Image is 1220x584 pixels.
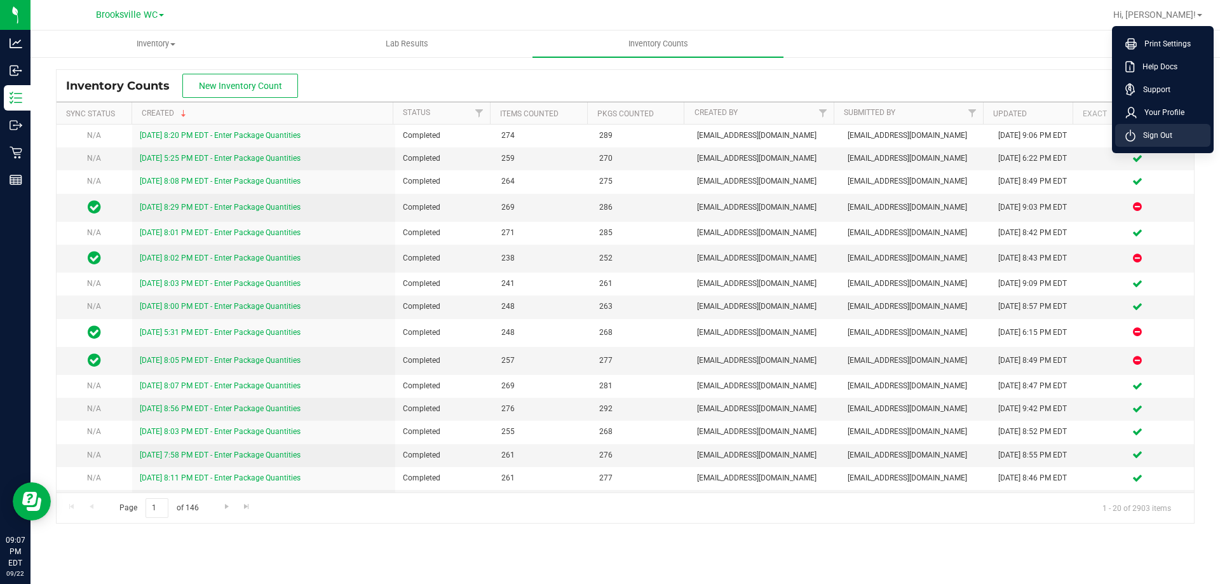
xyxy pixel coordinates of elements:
[88,249,101,267] span: In Sync
[998,175,1073,187] div: [DATE] 8:49 PM EDT
[140,328,301,337] a: [DATE] 5:31 PM EDT - Enter Package Quantities
[31,38,281,50] span: Inventory
[140,302,301,311] a: [DATE] 8:00 PM EDT - Enter Package Quantities
[599,380,682,392] span: 281
[369,38,445,50] span: Lab Results
[697,278,832,290] span: [EMAIL_ADDRESS][DOMAIN_NAME]
[599,355,682,367] span: 277
[403,153,485,165] span: Completed
[599,201,682,214] span: 286
[848,175,983,187] span: [EMAIL_ADDRESS][DOMAIN_NAME]
[501,380,584,392] span: 269
[87,177,101,186] span: N/A
[697,227,832,239] span: [EMAIL_ADDRESS][DOMAIN_NAME]
[10,64,22,77] inline-svg: Inbound
[998,227,1073,239] div: [DATE] 8:42 PM EDT
[140,279,301,288] a: [DATE] 8:03 PM EDT - Enter Package Quantities
[66,79,182,93] span: Inventory Counts
[403,201,485,214] span: Completed
[87,404,101,413] span: N/A
[1135,60,1177,73] span: Help Docs
[140,473,301,482] a: [DATE] 8:11 PM EDT - Enter Package Quantities
[998,327,1073,339] div: [DATE] 6:15 PM EDT
[599,153,682,165] span: 270
[87,451,101,459] span: N/A
[501,327,584,339] span: 248
[599,327,682,339] span: 268
[812,102,833,124] a: Filter
[599,130,682,142] span: 289
[87,473,101,482] span: N/A
[6,569,25,578] p: 09/22
[611,38,705,50] span: Inventory Counts
[182,74,298,98] button: New Inventory Count
[140,177,301,186] a: [DATE] 8:08 PM EDT - Enter Package Quantities
[501,403,584,415] span: 276
[532,31,783,57] a: Inventory Counts
[403,449,485,461] span: Completed
[403,252,485,264] span: Completed
[998,130,1073,142] div: [DATE] 9:06 PM EDT
[469,102,490,124] a: Filter
[6,534,25,569] p: 09:07 PM EDT
[403,426,485,438] span: Completed
[697,426,832,438] span: [EMAIL_ADDRESS][DOMAIN_NAME]
[403,472,485,484] span: Completed
[1125,83,1205,96] a: Support
[501,175,584,187] span: 264
[10,173,22,186] inline-svg: Reports
[961,102,982,124] a: Filter
[88,351,101,369] span: In Sync
[1137,106,1184,119] span: Your Profile
[599,278,682,290] span: 261
[87,131,101,140] span: N/A
[140,451,301,459] a: [DATE] 7:58 PM EDT - Enter Package Quantities
[501,472,584,484] span: 261
[88,198,101,216] span: In Sync
[697,130,832,142] span: [EMAIL_ADDRESS][DOMAIN_NAME]
[993,109,1027,118] a: Updated
[697,175,832,187] span: [EMAIL_ADDRESS][DOMAIN_NAME]
[238,498,256,515] a: Go to the last page
[695,108,738,117] a: Created By
[1137,37,1191,50] span: Print Settings
[140,228,301,237] a: [DATE] 8:01 PM EDT - Enter Package Quantities
[599,175,682,187] span: 275
[998,426,1073,438] div: [DATE] 8:52 PM EDT
[109,498,209,518] span: Page of 146
[599,252,682,264] span: 252
[848,227,983,239] span: [EMAIL_ADDRESS][DOMAIN_NAME]
[87,427,101,436] span: N/A
[848,449,983,461] span: [EMAIL_ADDRESS][DOMAIN_NAME]
[87,302,101,311] span: N/A
[697,201,832,214] span: [EMAIL_ADDRESS][DOMAIN_NAME]
[848,472,983,484] span: [EMAIL_ADDRESS][DOMAIN_NAME]
[998,252,1073,264] div: [DATE] 8:43 PM EDT
[140,356,301,365] a: [DATE] 8:05 PM EDT - Enter Package Quantities
[998,301,1073,313] div: [DATE] 8:57 PM EDT
[998,153,1073,165] div: [DATE] 6:22 PM EDT
[501,301,584,313] span: 248
[146,498,168,518] input: 1
[501,252,584,264] span: 238
[697,252,832,264] span: [EMAIL_ADDRESS][DOMAIN_NAME]
[998,380,1073,392] div: [DATE] 8:47 PM EDT
[140,131,301,140] a: [DATE] 8:20 PM EDT - Enter Package Quantities
[848,130,983,142] span: [EMAIL_ADDRESS][DOMAIN_NAME]
[1135,129,1172,142] span: Sign Out
[217,498,236,515] a: Go to the next page
[998,278,1073,290] div: [DATE] 9:09 PM EDT
[403,327,485,339] span: Completed
[848,201,983,214] span: [EMAIL_ADDRESS][DOMAIN_NAME]
[140,427,301,436] a: [DATE] 8:03 PM EDT - Enter Package Quantities
[140,254,301,262] a: [DATE] 8:02 PM EDT - Enter Package Quantities
[697,301,832,313] span: [EMAIL_ADDRESS][DOMAIN_NAME]
[403,403,485,415] span: Completed
[403,301,485,313] span: Completed
[10,119,22,132] inline-svg: Outbound
[599,227,682,239] span: 285
[403,380,485,392] span: Completed
[1073,102,1184,125] th: Exact
[599,449,682,461] span: 276
[88,323,101,341] span: In Sync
